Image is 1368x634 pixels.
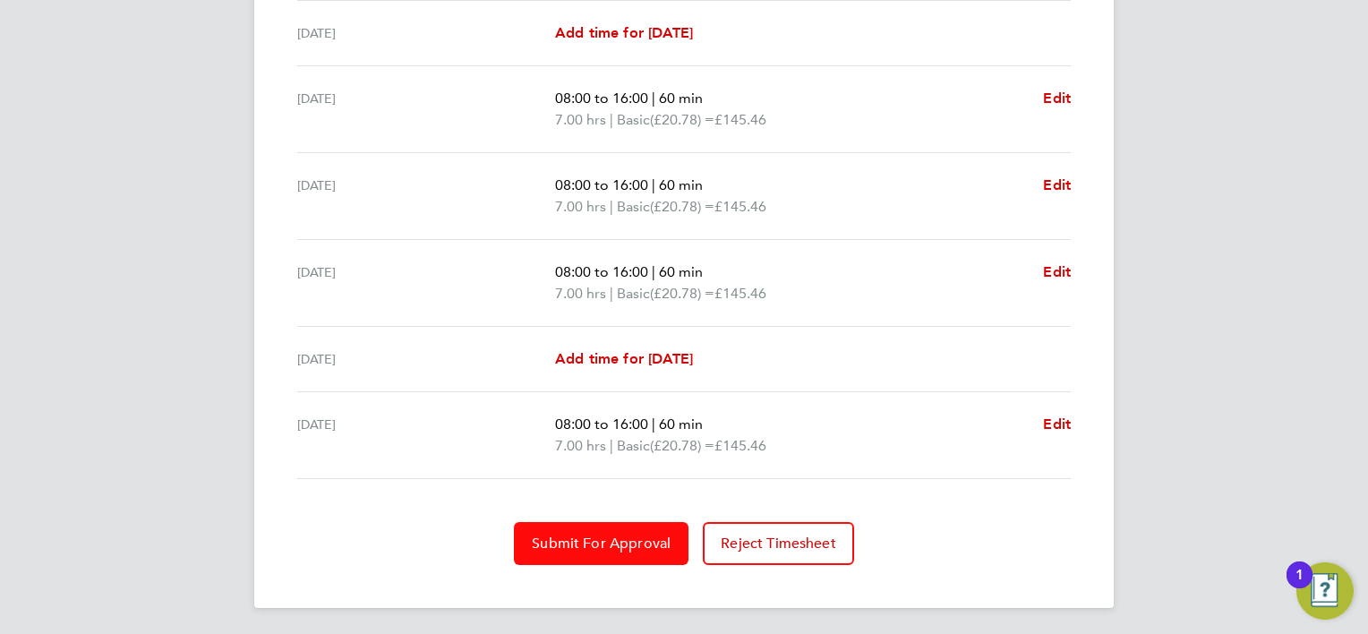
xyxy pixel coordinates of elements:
span: £145.46 [714,285,766,302]
a: Add time for [DATE] [555,22,693,44]
span: Edit [1043,263,1071,280]
div: [DATE] [297,88,555,131]
a: Edit [1043,88,1071,109]
span: Add time for [DATE] [555,350,693,367]
span: 08:00 to 16:00 [555,416,648,433]
span: | [652,90,655,107]
span: | [610,437,613,454]
span: £145.46 [714,198,766,215]
span: 60 min [659,90,703,107]
span: 60 min [659,416,703,433]
div: 1 [1295,575,1304,598]
span: 60 min [659,176,703,193]
span: 7.00 hrs [555,285,606,302]
span: | [652,263,655,280]
span: | [610,111,613,128]
span: Basic [617,109,650,131]
a: Add time for [DATE] [555,348,693,370]
span: Basic [617,435,650,457]
span: Edit [1043,416,1071,433]
span: 60 min [659,263,703,280]
span: Submit For Approval [532,535,671,553]
span: | [652,176,655,193]
span: Basic [617,283,650,304]
span: 08:00 to 16:00 [555,90,648,107]
span: 08:00 to 16:00 [555,176,648,193]
span: Edit [1043,90,1071,107]
button: Submit For Approval [514,522,688,565]
div: [DATE] [297,348,555,370]
button: Open Resource Center, 1 new notification [1296,562,1354,620]
div: [DATE] [297,414,555,457]
span: (£20.78) = [650,285,714,302]
div: [DATE] [297,175,555,218]
span: Basic [617,196,650,218]
span: Reject Timesheet [721,535,836,553]
a: Edit [1043,175,1071,196]
button: Reject Timesheet [703,522,854,565]
span: 7.00 hrs [555,198,606,215]
a: Edit [1043,261,1071,283]
span: £145.46 [714,437,766,454]
div: [DATE] [297,22,555,44]
span: | [652,416,655,433]
span: 7.00 hrs [555,437,606,454]
span: | [610,285,613,302]
span: 08:00 to 16:00 [555,263,648,280]
span: Add time for [DATE] [555,24,693,41]
div: [DATE] [297,261,555,304]
span: (£20.78) = [650,198,714,215]
span: Edit [1043,176,1071,193]
a: Edit [1043,414,1071,435]
span: £145.46 [714,111,766,128]
span: | [610,198,613,215]
span: 7.00 hrs [555,111,606,128]
span: (£20.78) = [650,437,714,454]
span: (£20.78) = [650,111,714,128]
